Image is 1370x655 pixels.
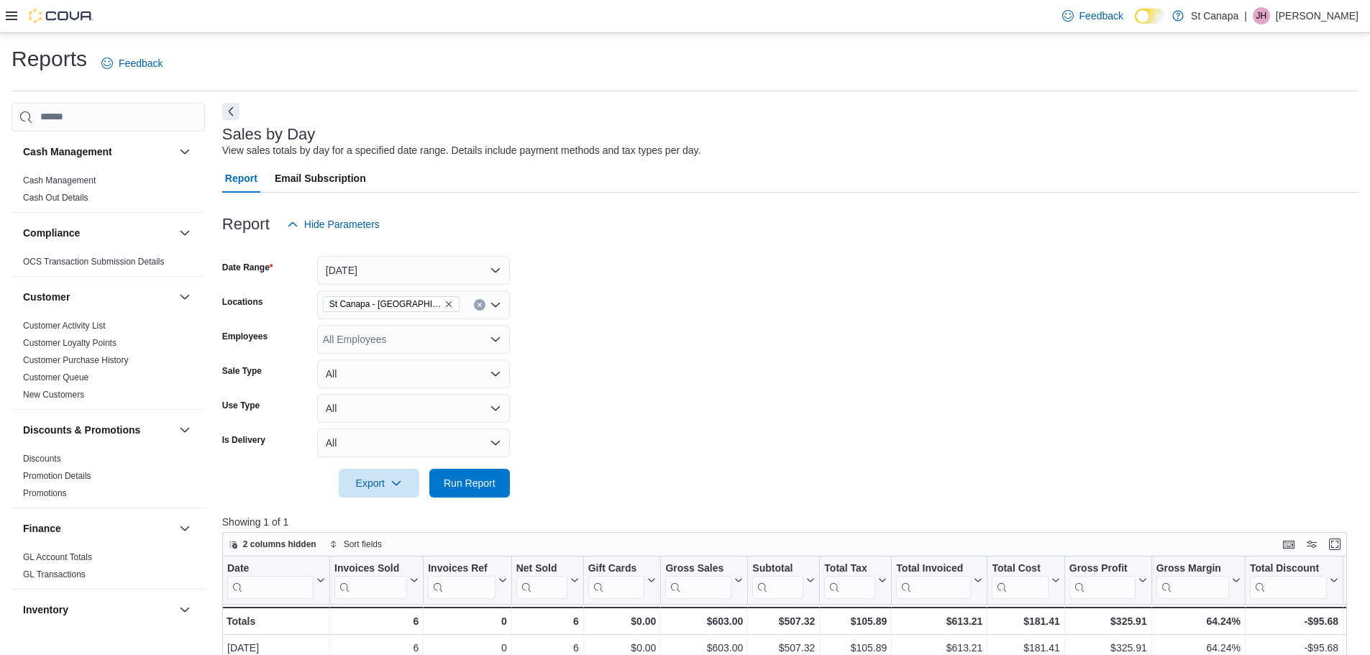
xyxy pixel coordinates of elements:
[23,551,92,563] span: GL Account Totals
[227,562,325,598] button: Date
[23,569,86,580] a: GL Transactions
[222,365,262,377] label: Sale Type
[824,613,887,630] div: $105.89
[428,562,506,598] button: Invoices Ref
[23,354,129,366] span: Customer Purchase History
[347,469,411,498] span: Export
[1156,562,1228,575] div: Gross Margin
[23,423,173,437] button: Discounts & Promotions
[23,454,61,464] a: Discounts
[339,469,419,498] button: Export
[176,421,193,439] button: Discounts & Promotions
[1244,7,1247,24] p: |
[23,257,165,267] a: OCS Transaction Submission Details
[23,521,173,536] button: Finance
[317,394,510,423] button: All
[281,210,385,239] button: Hide Parameters
[23,552,92,562] a: GL Account Totals
[1256,7,1267,24] span: JH
[119,56,163,70] span: Feedback
[588,562,644,575] div: Gift Cards
[896,562,982,598] button: Total Invoiced
[23,453,61,464] span: Discounts
[588,562,656,598] button: Gift Cards
[23,372,88,383] a: Customer Queue
[896,562,971,575] div: Total Invoiced
[665,562,731,598] div: Gross Sales
[323,296,460,312] span: St Canapa - Santa Teresa
[444,476,496,490] span: Run Report
[227,613,325,630] div: Totals
[29,9,93,23] img: Cova
[12,45,87,73] h1: Reports
[317,359,510,388] button: All
[344,539,382,550] span: Sort fields
[1326,536,1343,553] button: Enter fullscreen
[23,337,117,349] span: Customer Loyalty Points
[23,355,129,365] a: Customer Purchase History
[23,389,84,400] span: New Customers
[304,217,380,232] span: Hide Parameters
[176,520,193,537] button: Finance
[1079,9,1123,23] span: Feedback
[992,613,1059,630] div: $181.41
[588,613,656,630] div: $0.00
[176,224,193,242] button: Compliance
[1250,562,1338,598] button: Total Discount
[12,253,205,276] div: Compliance
[23,471,91,481] a: Promotion Details
[23,488,67,498] a: Promotions
[176,143,193,160] button: Cash Management
[1156,613,1240,630] div: 64.24%
[334,562,407,575] div: Invoices Sold
[1056,1,1129,30] a: Feedback
[474,299,485,311] button: Clear input
[222,103,239,120] button: Next
[665,562,743,598] button: Gross Sales
[12,172,205,212] div: Cash Management
[1250,562,1327,598] div: Total Discount
[96,49,168,78] a: Feedback
[227,562,314,575] div: Date
[429,469,510,498] button: Run Report
[23,470,91,482] span: Promotion Details
[1280,536,1297,553] button: Keyboard shortcuts
[896,613,982,630] div: $613.21
[23,521,61,536] h3: Finance
[896,562,971,598] div: Total Invoiced
[23,603,173,617] button: Inventory
[23,320,106,331] span: Customer Activity List
[23,423,140,437] h3: Discounts & Promotions
[1156,562,1240,598] button: Gross Margin
[176,601,193,618] button: Inventory
[1135,9,1165,24] input: Dark Mode
[992,562,1048,575] div: Total Cost
[1069,613,1147,630] div: $325.91
[23,145,173,159] button: Cash Management
[1250,613,1338,630] div: -$95.68
[23,193,88,203] a: Cash Out Details
[222,143,701,158] div: View sales totals by day for a specified date range. Details include payment methods and tax type...
[12,549,205,589] div: Finance
[227,562,314,598] div: Date
[516,562,567,598] div: Net Sold
[23,175,96,186] span: Cash Management
[1069,562,1147,598] button: Gross Profit
[824,562,875,598] div: Total Tax
[23,290,70,304] h3: Customer
[1253,7,1270,24] div: Joe Hernandez
[23,321,106,331] a: Customer Activity List
[222,262,273,273] label: Date Range
[23,145,112,159] h3: Cash Management
[176,288,193,306] button: Customer
[334,562,419,598] button: Invoices Sold
[665,613,743,630] div: $603.00
[222,216,270,233] h3: Report
[12,450,205,508] div: Discounts & Promotions
[428,613,506,630] div: 0
[222,296,263,308] label: Locations
[516,562,567,575] div: Net Sold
